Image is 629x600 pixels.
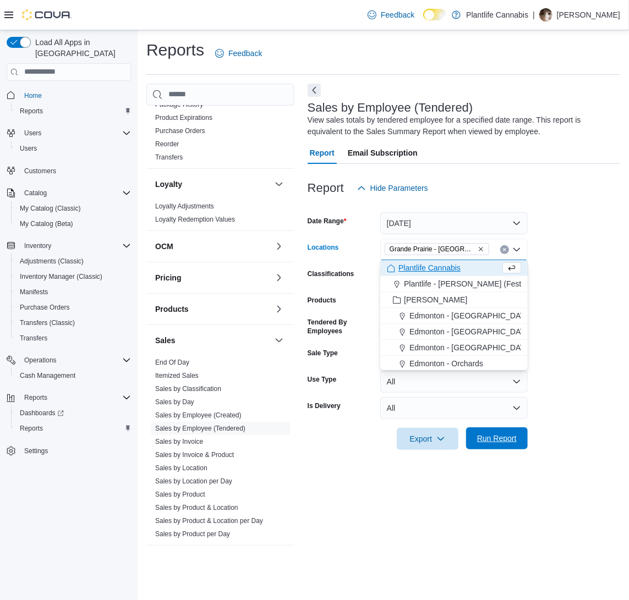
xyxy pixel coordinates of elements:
[409,326,532,337] span: Edmonton - [GEOGRAPHIC_DATA]
[155,491,205,498] a: Sales by Product
[308,114,615,137] div: View sales totals by tendered employee for a specified date range. This report is equivalent to t...
[155,153,183,161] a: Transfers
[15,270,131,283] span: Inventory Manager (Classic)
[500,245,509,254] button: Clear input
[20,303,70,312] span: Purchase Orders
[20,334,47,343] span: Transfers
[20,89,131,102] span: Home
[15,142,131,155] span: Users
[20,354,131,367] span: Operations
[15,104,131,118] span: Reports
[11,331,135,346] button: Transfers
[155,304,189,315] h3: Products
[380,212,528,234] button: [DATE]
[2,238,135,254] button: Inventory
[15,301,131,314] span: Purchase Orders
[155,530,230,538] a: Sales by Product per Day
[155,335,176,346] h3: Sales
[380,308,528,324] button: Edmonton - [GEOGRAPHIC_DATA]
[155,241,173,252] h3: OCM
[11,141,135,156] button: Users
[512,245,521,254] button: Close list of options
[409,310,532,321] span: Edmonton - [GEOGRAPHIC_DATA]
[20,318,75,327] span: Transfers (Classic)
[380,356,528,372] button: Edmonton - Orchards
[15,406,68,420] a: Dashboards
[20,409,64,417] span: Dashboards
[20,239,56,252] button: Inventory
[24,393,47,402] span: Reports
[155,215,235,224] span: Loyalty Redemption Values
[20,288,48,296] span: Manifests
[15,270,107,283] a: Inventory Manager (Classic)
[15,202,85,215] a: My Catalog (Classic)
[15,217,78,230] a: My Catalog (Beta)
[155,372,199,379] a: Itemized Sales
[24,189,47,197] span: Catalog
[308,375,336,384] label: Use Type
[308,296,336,305] label: Products
[308,318,376,335] label: Tendered By Employees
[155,425,245,432] a: Sales by Employee (Tendered)
[272,178,286,191] button: Loyalty
[31,37,131,59] span: Load All Apps in [GEOGRAPHIC_DATA]
[155,398,194,406] a: Sales by Day
[272,334,286,347] button: Sales
[466,8,528,21] p: Plantlife Cannabis
[155,202,214,211] span: Loyalty Adjustments
[15,332,131,345] span: Transfers
[20,219,73,228] span: My Catalog (Beta)
[20,424,43,433] span: Reports
[146,356,294,545] div: Sales
[423,9,446,20] input: Dark Mode
[348,142,418,164] span: Email Subscription
[155,464,207,472] a: Sales by Location
[155,101,203,108] a: Package History
[423,20,424,21] span: Dark Mode
[409,358,483,369] span: Edmonton - Orchards
[20,164,61,178] a: Customers
[272,271,286,284] button: Pricing
[155,216,235,223] a: Loyalty Redemption Values
[24,167,56,175] span: Customers
[155,127,205,135] a: Purchase Orders
[398,262,461,273] span: Plantlife Cannabis
[478,246,484,252] button: Remove Grande Prairie - Cobblestone from selection in this group
[11,201,135,216] button: My Catalog (Classic)
[308,243,339,252] label: Locations
[20,204,81,213] span: My Catalog (Classic)
[539,8,553,21] div: Zach MacDonald
[20,444,52,458] a: Settings
[155,140,179,148] a: Reorder
[20,89,46,102] a: Home
[390,244,475,255] span: Grande Prairie - [GEOGRAPHIC_DATA]
[380,292,528,308] button: [PERSON_NAME]
[380,371,528,393] button: All
[155,114,212,122] a: Product Expirations
[380,324,528,340] button: Edmonton - [GEOGRAPHIC_DATA]
[155,179,270,190] button: Loyalty
[146,200,294,230] div: Loyalty
[403,428,452,450] span: Export
[155,385,221,393] a: Sales by Classification
[15,255,88,268] a: Adjustments (Classic)
[15,202,131,215] span: My Catalog (Classic)
[20,186,131,200] span: Catalog
[11,300,135,315] button: Purchase Orders
[155,490,205,499] span: Sales by Product
[155,140,179,148] span: Reorder
[11,216,135,232] button: My Catalog (Beta)
[397,428,458,450] button: Export
[380,260,528,276] button: Plantlife Cannabis
[11,254,135,269] button: Adjustments (Classic)
[155,477,232,486] span: Sales by Location per Day
[155,398,194,406] span: Sales by Day
[155,516,263,525] span: Sales by Product & Location per Day
[24,241,51,250] span: Inventory
[155,451,234,459] a: Sales by Invoice & Product
[385,243,489,255] span: Grande Prairie - Cobblestone
[155,113,212,122] span: Product Expirations
[155,437,203,446] span: Sales by Invoice
[380,340,528,356] button: Edmonton - [GEOGRAPHIC_DATA]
